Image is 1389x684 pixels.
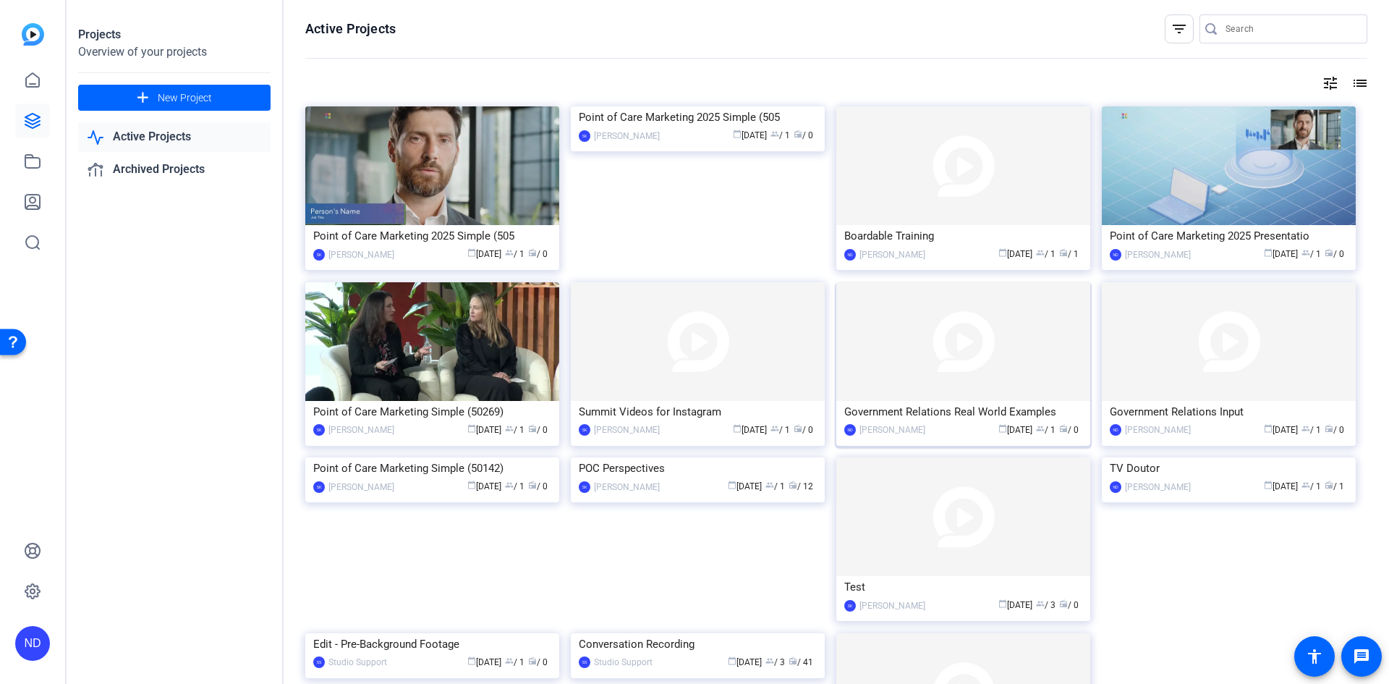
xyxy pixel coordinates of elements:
[998,248,1007,257] span: calendar_today
[313,457,551,479] div: Point of Care Marketing Simple (50142)
[1110,401,1348,423] div: Government Relations Input
[528,425,548,435] span: / 0
[328,480,394,494] div: [PERSON_NAME]
[1059,424,1068,433] span: radio
[1301,425,1321,435] span: / 1
[1059,425,1079,435] span: / 0
[1110,481,1121,493] div: ND
[467,424,476,433] span: calendar_today
[313,225,551,247] div: Point of Care Marketing 2025 Simple (505
[579,424,590,436] div: SK
[505,249,524,259] span: / 1
[1306,648,1323,665] mat-icon: accessibility
[1110,225,1348,247] div: Point of Care Marketing 2025 Presentatio
[770,424,779,433] span: group
[594,129,660,143] div: [PERSON_NAME]
[313,633,551,655] div: Edit - Pre-Background Footage
[844,576,1082,598] div: Test
[579,401,817,423] div: Summit Videos for Instagram
[467,656,476,665] span: calendar_today
[528,656,537,665] span: radio
[158,90,212,106] span: New Project
[305,20,396,38] h1: Active Projects
[528,249,548,259] span: / 0
[789,656,797,665] span: radio
[794,130,802,138] span: radio
[1110,249,1121,261] div: ND
[728,481,736,489] span: calendar_today
[1264,249,1298,259] span: [DATE]
[844,401,1082,423] div: Government Relations Real World Examples
[1264,425,1298,435] span: [DATE]
[528,481,537,489] span: radio
[313,424,325,436] div: SK
[1036,249,1055,259] span: / 1
[844,225,1082,247] div: Boardable Training
[1125,423,1191,437] div: [PERSON_NAME]
[998,249,1032,259] span: [DATE]
[1036,600,1055,610] span: / 3
[505,424,514,433] span: group
[78,85,271,111] button: New Project
[313,481,325,493] div: SK
[1059,599,1068,608] span: radio
[467,481,476,489] span: calendar_today
[1325,481,1344,491] span: / 1
[728,481,762,491] span: [DATE]
[1301,481,1321,491] span: / 1
[579,106,817,128] div: Point of Care Marketing 2025 Simple (505
[998,424,1007,433] span: calendar_today
[467,425,501,435] span: [DATE]
[134,89,152,107] mat-icon: add
[78,122,271,152] a: Active Projects
[765,481,785,491] span: / 1
[770,130,790,140] span: / 1
[765,656,774,665] span: group
[579,130,590,142] div: SK
[528,657,548,667] span: / 0
[579,633,817,655] div: Conversation Recording
[1036,424,1045,433] span: group
[528,481,548,491] span: / 0
[789,481,813,491] span: / 12
[594,423,660,437] div: [PERSON_NAME]
[1325,248,1333,257] span: radio
[733,130,742,138] span: calendar_today
[728,657,762,667] span: [DATE]
[1301,248,1310,257] span: group
[794,425,813,435] span: / 0
[1036,425,1055,435] span: / 1
[15,626,50,661] div: ND
[313,249,325,261] div: SK
[844,424,856,436] div: ND
[505,656,514,665] span: group
[1264,248,1273,257] span: calendar_today
[1036,599,1045,608] span: group
[770,130,779,138] span: group
[579,656,590,668] div: SS
[733,425,767,435] span: [DATE]
[594,480,660,494] div: [PERSON_NAME]
[1264,481,1273,489] span: calendar_today
[1264,424,1273,433] span: calendar_today
[794,130,813,140] span: / 0
[1059,600,1079,610] span: / 0
[844,249,856,261] div: ND
[1226,20,1356,38] input: Search
[594,655,653,670] div: Studio Support
[844,600,856,612] div: SK
[1125,248,1191,262] div: [PERSON_NAME]
[505,481,524,491] span: / 1
[765,657,785,667] span: / 3
[328,655,387,670] div: Studio Support
[1036,248,1045,257] span: group
[328,423,394,437] div: [PERSON_NAME]
[1322,75,1339,92] mat-icon: tune
[1301,481,1310,489] span: group
[467,481,501,491] span: [DATE]
[1110,424,1121,436] div: ND
[1350,75,1367,92] mat-icon: list
[505,481,514,489] span: group
[505,657,524,667] span: / 1
[1301,249,1321,259] span: / 1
